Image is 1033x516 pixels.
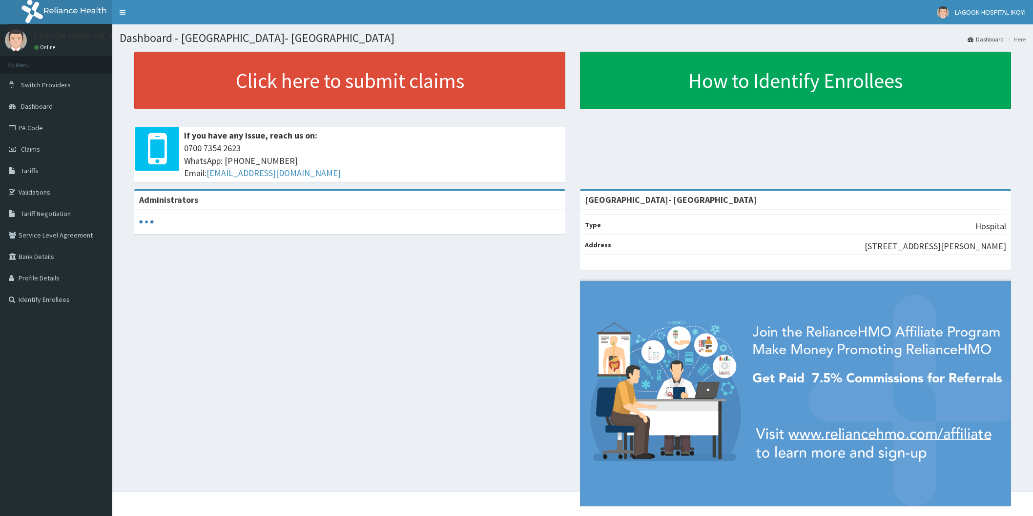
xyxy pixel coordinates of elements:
p: Hospital [975,220,1006,233]
b: Administrators [139,194,198,205]
p: LAGOON HOSPITAL IKOYI [34,32,128,40]
a: Online [34,44,58,51]
span: Dashboard [21,102,53,111]
a: How to Identify Enrollees [580,52,1011,109]
a: [EMAIL_ADDRESS][DOMAIN_NAME] [207,167,341,179]
span: Claims [21,145,40,154]
a: Click here to submit claims [134,52,565,109]
li: Here [1005,35,1026,43]
b: If you have any issue, reach us on: [184,130,317,141]
h1: Dashboard - [GEOGRAPHIC_DATA]- [GEOGRAPHIC_DATA] [120,32,1026,44]
span: LAGOON HOSPITAL IKOYI [955,8,1026,17]
p: [STREET_ADDRESS][PERSON_NAME] [865,240,1006,253]
b: Address [585,240,611,249]
b: Type [585,220,601,229]
img: User Image [937,6,949,19]
a: Dashboard [968,35,1004,43]
span: Tariffs [21,166,39,175]
strong: [GEOGRAPHIC_DATA]- [GEOGRAPHIC_DATA] [585,194,757,205]
span: Switch Providers [21,80,71,89]
span: 0700 7354 2623 WhatsApp: [PHONE_NUMBER] Email: [184,142,560,179]
img: provider-team-banner.png [580,281,1011,506]
img: User Image [5,29,27,51]
span: Tariff Negotiation [21,209,71,218]
svg: audio-loading [139,215,154,229]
